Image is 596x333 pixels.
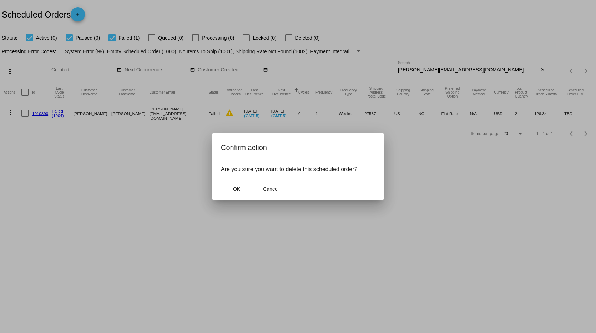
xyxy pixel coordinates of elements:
h2: Confirm action [221,142,375,153]
button: Close dialog [255,183,287,195]
button: Close dialog [221,183,252,195]
span: Cancel [263,186,279,192]
p: Are you sure you want to delete this scheduled order? [221,166,375,173]
span: OK [233,186,240,192]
